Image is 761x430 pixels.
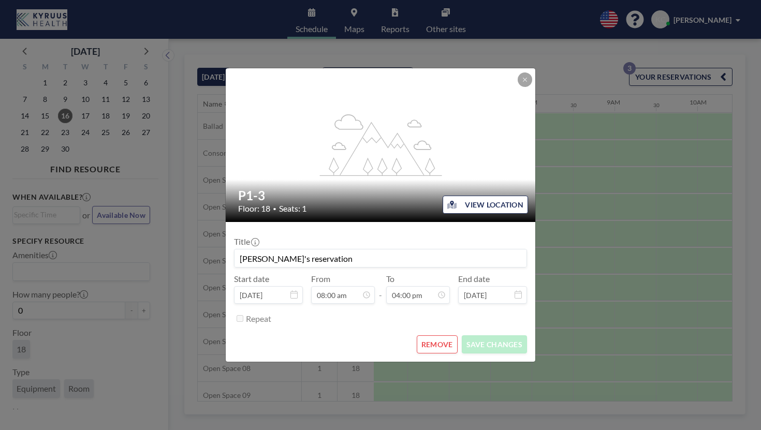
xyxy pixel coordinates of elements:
[234,236,258,247] label: Title
[320,113,442,175] g: flex-grow: 1.2;
[458,274,490,284] label: End date
[311,274,330,284] label: From
[238,188,524,203] h2: P1-3
[273,205,276,213] span: •
[386,274,394,284] label: To
[417,335,458,353] button: REMOVE
[235,249,526,267] input: (No title)
[279,203,306,214] span: Seats: 1
[443,196,528,214] button: VIEW LOCATION
[462,335,527,353] button: SAVE CHANGES
[238,203,270,214] span: Floor: 18
[379,277,382,300] span: -
[234,274,269,284] label: Start date
[246,314,271,324] label: Repeat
